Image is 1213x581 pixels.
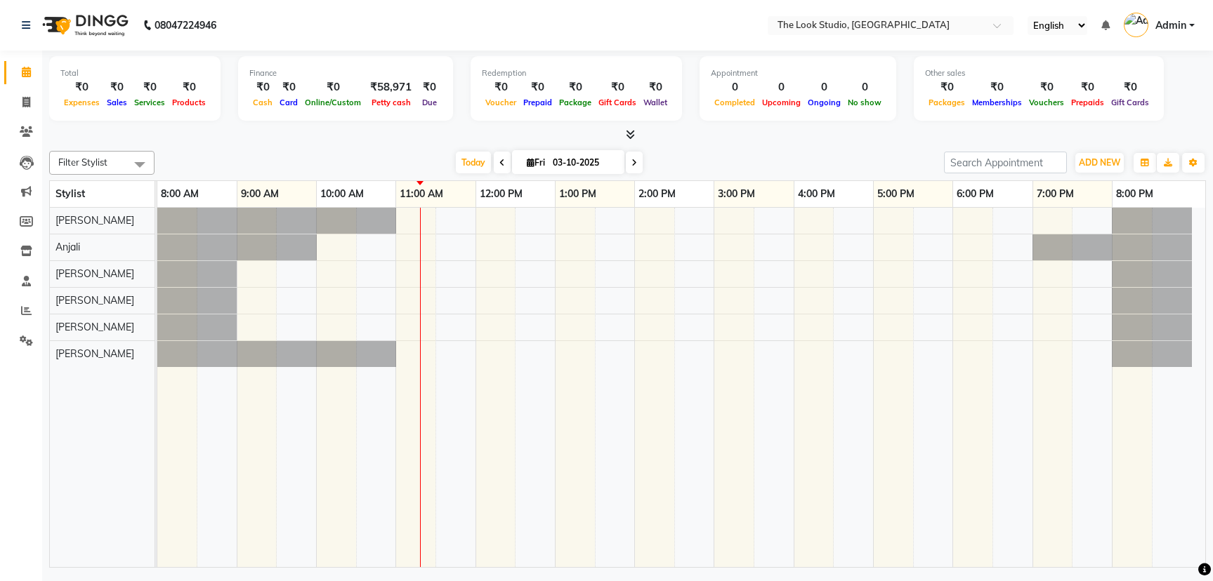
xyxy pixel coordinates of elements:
a: 11:00 AM [396,184,447,204]
button: ADD NEW [1075,153,1124,173]
div: ₹58,971 [365,79,417,95]
a: 6:00 PM [953,184,997,204]
div: ₹0 [1025,79,1068,95]
span: Card [276,98,301,107]
div: Finance [249,67,442,79]
span: [PERSON_NAME] [55,214,134,227]
span: Stylist [55,187,85,200]
span: Online/Custom [301,98,365,107]
div: ₹0 [249,79,276,95]
div: Redemption [482,67,671,79]
div: ₹0 [131,79,169,95]
img: logo [36,6,132,45]
div: ₹0 [1108,79,1153,95]
a: 9:00 AM [237,184,282,204]
div: ₹0 [556,79,595,95]
span: Admin [1155,18,1186,33]
div: 0 [844,79,885,95]
span: Prepaids [1068,98,1108,107]
span: Products [169,98,209,107]
div: ₹0 [1068,79,1108,95]
span: Sales [103,98,131,107]
a: 8:00 PM [1113,184,1157,204]
div: Total [60,67,209,79]
span: No show [844,98,885,107]
div: ₹0 [301,79,365,95]
span: Gift Cards [595,98,640,107]
span: Upcoming [759,98,804,107]
span: [PERSON_NAME] [55,347,134,360]
div: Appointment [711,67,885,79]
span: [PERSON_NAME] [55,294,134,307]
div: ₹0 [595,79,640,95]
span: Completed [711,98,759,107]
a: 2:00 PM [635,184,679,204]
a: 3:00 PM [714,184,759,204]
img: Admin [1124,13,1148,37]
span: Packages [925,98,969,107]
span: Voucher [482,98,520,107]
div: ₹0 [276,79,301,95]
span: Package [556,98,595,107]
span: Ongoing [804,98,844,107]
span: [PERSON_NAME] [55,321,134,333]
b: 08047224946 [155,6,216,45]
span: Fri [523,157,549,168]
div: ₹0 [925,79,969,95]
div: ₹0 [417,79,442,95]
div: ₹0 [520,79,556,95]
a: 8:00 AM [157,184,202,204]
div: ₹0 [60,79,103,95]
input: Search Appointment [944,152,1067,173]
span: Gift Cards [1108,98,1153,107]
span: Petty cash [368,98,414,107]
div: ₹0 [482,79,520,95]
a: 5:00 PM [874,184,918,204]
div: 0 [759,79,804,95]
div: Other sales [925,67,1153,79]
div: 0 [711,79,759,95]
span: Prepaid [520,98,556,107]
span: [PERSON_NAME] [55,267,134,280]
span: Filter Stylist [58,156,107,168]
span: Memberships [969,98,1025,107]
div: 0 [804,79,844,95]
div: ₹0 [169,79,209,95]
div: ₹0 [969,79,1025,95]
span: Today [456,152,491,173]
span: Services [131,98,169,107]
input: 2025-10-03 [549,152,619,173]
a: 12:00 PM [476,184,526,204]
a: 1:00 PM [556,184,600,204]
div: ₹0 [640,79,671,95]
span: Expenses [60,98,103,107]
span: Due [419,98,440,107]
span: Wallet [640,98,671,107]
span: Anjali [55,241,80,253]
a: 4:00 PM [794,184,839,204]
div: ₹0 [103,79,131,95]
span: ADD NEW [1079,157,1120,168]
a: 7:00 PM [1033,184,1077,204]
a: 10:00 AM [317,184,367,204]
span: Vouchers [1025,98,1068,107]
span: Cash [249,98,276,107]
